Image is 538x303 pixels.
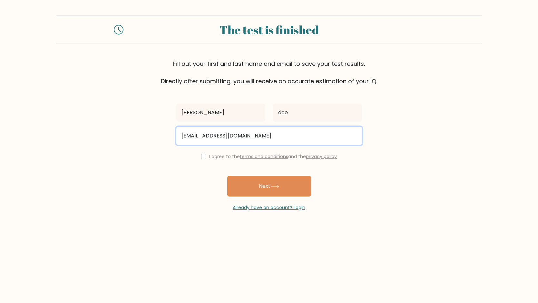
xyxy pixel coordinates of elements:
[273,104,362,122] input: Last name
[56,59,482,86] div: Fill out your first and last name and email to save your test results. Directly after submitting,...
[131,21,407,38] div: The test is finished
[209,153,337,160] label: I agree to the and the
[233,204,305,211] a: Already have an account? Login
[176,127,362,145] input: Email
[176,104,265,122] input: First name
[227,176,311,197] button: Next
[306,153,337,160] a: privacy policy
[240,153,288,160] a: terms and conditions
